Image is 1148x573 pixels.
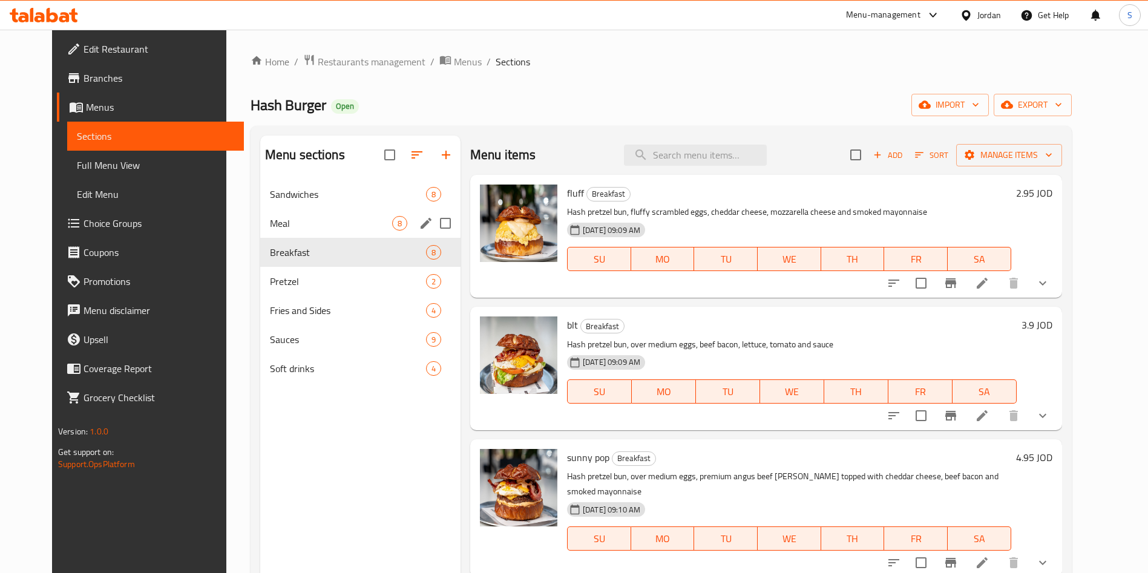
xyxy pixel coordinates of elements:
[586,187,631,201] div: Breakfast
[431,140,461,169] button: Add section
[427,363,441,375] span: 4
[251,54,289,69] a: Home
[270,216,392,231] div: Meal
[637,383,691,401] span: MO
[999,401,1028,430] button: delete
[331,99,359,114] div: Open
[948,526,1011,551] button: SA
[612,451,655,465] span: Breakfast
[90,424,109,439] span: 1.0.0
[953,530,1006,548] span: SA
[893,383,948,401] span: FR
[265,146,345,164] h2: Menu sections
[426,274,441,289] div: items
[427,189,441,200] span: 8
[1035,276,1050,290] svg: Show Choices
[921,97,979,113] span: import
[956,144,1062,166] button: Manage items
[612,451,656,466] div: Breakfast
[624,145,767,166] input: search
[763,250,816,268] span: WE
[908,270,934,296] span: Select to update
[572,250,626,268] span: SU
[765,383,819,401] span: WE
[270,303,426,318] div: Fries and Sides
[884,247,948,271] button: FR
[567,337,1017,352] p: Hash pretzel bun, over medium eggs, beef bacon, lettuce, tomato and sauce
[1028,269,1057,298] button: show more
[426,303,441,318] div: items
[999,269,1028,298] button: delete
[846,8,920,22] div: Menu-management
[636,250,690,268] span: MO
[77,187,234,201] span: Edit Menu
[936,269,965,298] button: Branch-specific-item
[821,247,885,271] button: TH
[77,158,234,172] span: Full Menu View
[84,390,234,405] span: Grocery Checklist
[1127,8,1132,22] span: S
[975,408,989,423] a: Edit menu item
[427,305,441,316] span: 4
[1003,97,1062,113] span: export
[439,54,482,70] a: Menus
[270,187,426,201] span: Sandwiches
[824,379,888,404] button: TH
[251,91,326,119] span: Hash Burger
[907,146,956,165] span: Sort items
[888,379,953,404] button: FR
[84,303,234,318] span: Menu disclaimer
[393,218,407,229] span: 8
[454,54,482,69] span: Menus
[480,185,557,262] img: fluff
[567,184,584,202] span: fluff
[318,54,425,69] span: Restaurants management
[260,238,461,267] div: Breakfast8
[260,354,461,383] div: Soft drinks4
[270,245,426,260] span: Breakfast
[567,379,632,404] button: SU
[889,250,943,268] span: FR
[67,151,244,180] a: Full Menu View
[303,54,425,70] a: Restaurants management
[260,296,461,325] div: Fries and Sides4
[631,247,695,271] button: MO
[426,245,441,260] div: items
[696,379,760,404] button: TU
[417,214,435,232] button: edit
[1035,408,1050,423] svg: Show Choices
[977,8,1001,22] div: Jordan
[578,504,645,516] span: [DATE] 09:10 AM
[578,356,645,368] span: [DATE] 09:09 AM
[975,555,989,570] a: Edit menu item
[957,383,1012,401] span: SA
[758,526,821,551] button: WE
[77,129,234,143] span: Sections
[699,530,753,548] span: TU
[84,361,234,376] span: Coverage Report
[57,93,244,122] a: Menus
[994,94,1072,116] button: export
[879,269,908,298] button: sort-choices
[975,276,989,290] a: Edit menu item
[84,274,234,289] span: Promotions
[427,276,441,287] span: 2
[699,250,753,268] span: TU
[67,180,244,209] a: Edit Menu
[57,325,244,354] a: Upsell
[57,383,244,412] a: Grocery Checklist
[1028,401,1057,430] button: show more
[829,383,884,401] span: TH
[426,361,441,376] div: items
[587,187,630,201] span: Breakfast
[1035,555,1050,570] svg: Show Choices
[953,379,1017,404] button: SA
[889,530,943,548] span: FR
[270,361,426,376] div: Soft drinks
[260,175,461,388] nav: Menu sections
[1016,449,1052,466] h6: 4.95 JOD
[260,209,461,238] div: Meal8edit
[966,148,1052,163] span: Manage items
[567,247,631,271] button: SU
[763,530,816,548] span: WE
